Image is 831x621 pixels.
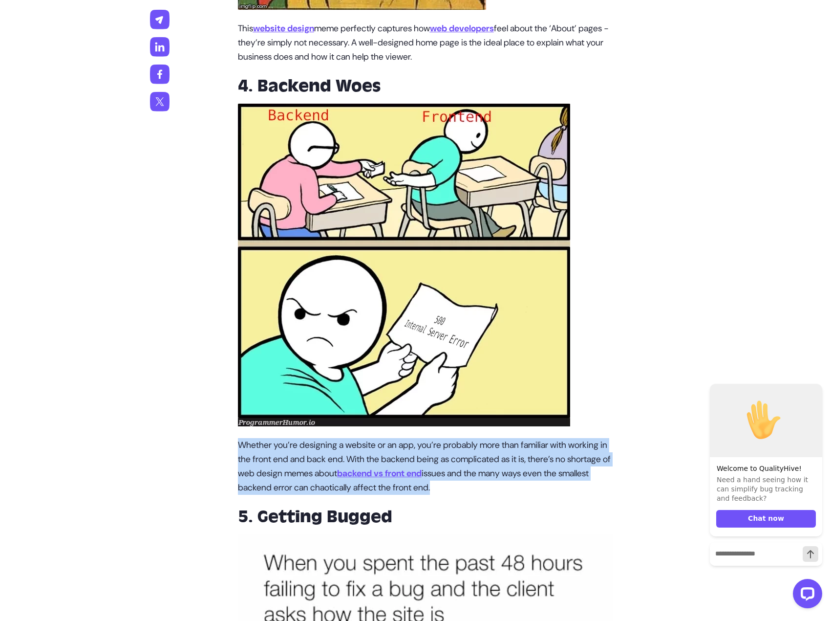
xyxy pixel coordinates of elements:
strong: 5. Getting Bugged [238,506,392,528]
iframe: LiveChat chat widget [702,366,826,616]
a: website design [253,22,314,34]
p: Whether you’re designing a website or an app, you’re probably more than familiar with working in ... [238,438,613,495]
a: web developers [430,22,494,34]
p: This meme perfectly captures how feel about the ‘About’ pages - they’re simply not necessary. A w... [238,22,613,65]
img: Backend vs frontend developer meme [238,104,570,426]
strong: 4. Backend Woes [238,75,381,97]
a: backend vs front end [337,467,422,479]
